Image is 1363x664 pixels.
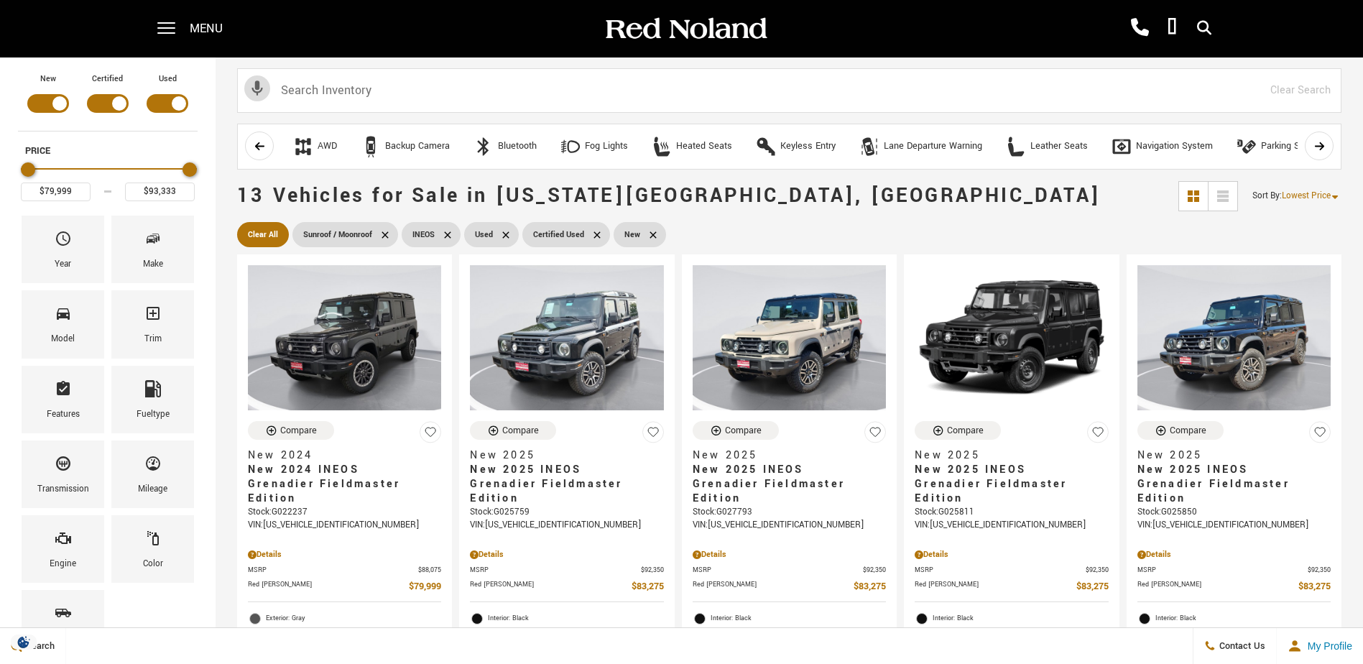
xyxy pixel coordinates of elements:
[915,548,1108,561] div: Pricing Details - New 2025 INEOS Grenadier Fieldmaster Edition With Navigation & 4WD
[1236,136,1257,157] div: Parking Sensors / Assist
[1137,448,1331,506] a: New 2025New 2025 INEOS Grenadier Fieldmaster Edition
[92,72,123,86] label: Certified
[915,421,1001,440] button: Compare Vehicle
[352,132,458,162] button: Backup CameraBackup Camera
[533,226,584,244] span: Certified Used
[641,565,664,576] span: $92,350
[248,579,441,594] a: Red [PERSON_NAME] $79,999
[470,519,663,532] div: VIN: [US_VEHICLE_IDENTIFICATION_NUMBER]
[1005,136,1027,157] div: Leather Seats
[1302,640,1352,652] span: My Profile
[22,590,104,658] div: BodystyleBodystyle
[21,183,91,201] input: Minimum
[1305,132,1334,160] button: scroll right
[50,556,76,572] div: Engine
[111,441,194,508] div: MileageMileage
[1137,579,1298,594] span: Red [PERSON_NAME]
[915,448,1097,463] span: New 2025
[18,72,198,131] div: Filter by Vehicle Type
[470,506,663,519] div: Stock : G025759
[143,257,163,272] div: Make
[693,265,886,410] img: 2025 INEOS Grenadier Fieldmaster Edition
[144,226,162,257] span: Make
[55,601,72,631] span: Bodystyle
[244,75,270,101] svg: Click to toggle on voice search
[55,526,72,556] span: Engine
[1111,136,1132,157] div: Navigation System
[55,451,72,481] span: Transmission
[915,579,1076,594] span: Red [PERSON_NAME]
[1136,140,1213,153] div: Navigation System
[851,132,990,162] button: Lane Departure WarningLane Departure Warning
[1155,612,1331,626] span: Interior: Black
[747,132,844,162] button: Keyless EntryKeyless Entry
[915,448,1108,506] a: New 2025New 2025 INEOS Grenadier Fieldmaster Edition
[498,140,537,153] div: Bluetooth
[418,565,441,576] span: $88,075
[1137,565,1331,576] a: MSRP $92,350
[470,565,663,576] a: MSRP $92,350
[22,515,104,583] div: EngineEngine
[1137,421,1224,440] button: Compare Vehicle
[693,565,863,576] span: MSRP
[1137,265,1331,410] img: 2025 INEOS Grenadier Fieldmaster Edition
[693,448,886,506] a: New 2025New 2025 INEOS Grenadier Fieldmaster Edition
[693,565,886,576] a: MSRP $92,350
[237,182,1101,210] span: 13 Vehicles for Sale in [US_STATE][GEOGRAPHIC_DATA], [GEOGRAPHIC_DATA]
[266,612,441,626] span: Exterior: Gray
[111,366,194,433] div: FueltypeFueltype
[182,162,197,177] div: Maximum Price
[693,463,875,506] span: New 2025 INEOS Grenadier Fieldmaster Edition
[144,377,162,407] span: Fueltype
[248,548,441,561] div: Pricing Details - New 2024 INEOS Grenadier Fieldmaster Edition With Navigation & 4WD
[1309,421,1331,449] button: Save Vehicle
[248,226,278,244] span: Clear All
[143,556,163,572] div: Color
[21,162,35,177] div: Minimum Price
[693,448,875,463] span: New 2025
[245,132,274,160] button: scroll left
[1030,140,1088,153] div: Leather Seats
[470,565,640,576] span: MSRP
[137,407,170,423] div: Fueltype
[693,548,886,561] div: Pricing Details - New 2025 INEOS Grenadier Fieldmaster Edition With Navigation & 4WD
[1137,519,1331,532] div: VIN: [US_VEHICLE_IDENTIFICATION_NUMBER]
[1103,132,1221,162] button: Navigation SystemNavigation System
[603,17,768,42] img: Red Noland Auto Group
[470,421,556,440] button: Compare Vehicle
[624,226,640,244] span: New
[859,136,880,157] div: Lane Departure Warning
[693,519,886,532] div: VIN: [US_VEHICLE_IDENTIFICATION_NUMBER]
[280,424,317,437] div: Compare
[1076,579,1109,594] span: $83,275
[40,72,56,86] label: New
[55,301,72,331] span: Model
[1137,448,1320,463] span: New 2025
[248,448,441,506] a: New 2024New 2024 INEOS Grenadier Fieldmaster Edition
[642,421,664,449] button: Save Vehicle
[22,441,104,508] div: TransmissionTransmission
[947,424,984,437] div: Compare
[1137,463,1320,506] span: New 2025 INEOS Grenadier Fieldmaster Edition
[502,424,539,437] div: Compare
[144,451,162,481] span: Mileage
[285,132,345,162] button: AWDAWD
[997,132,1096,162] button: Leather SeatsLeather Seats
[470,548,663,561] div: Pricing Details - New 2025 INEOS Grenadier Fieldmaster Edition With Navigation & 4WD
[711,612,886,626] span: Interior: Black
[1137,506,1331,519] div: Stock : G025850
[693,579,854,594] span: Red [PERSON_NAME]
[25,144,190,157] h5: Price
[248,448,430,463] span: New 2024
[51,331,75,347] div: Model
[915,579,1108,594] a: Red [PERSON_NAME] $83,275
[111,515,194,583] div: ColorColor
[248,579,409,594] span: Red [PERSON_NAME]
[248,463,430,506] span: New 2024 INEOS Grenadier Fieldmaster Edition
[37,481,89,497] div: Transmission
[7,635,40,650] section: Click to Open Cookie Consent Modal
[1137,579,1331,594] a: Red [PERSON_NAME] $83,275
[473,136,494,157] div: Bluetooth
[552,132,636,162] button: Fog LightsFog Lights
[1137,565,1308,576] span: MSRP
